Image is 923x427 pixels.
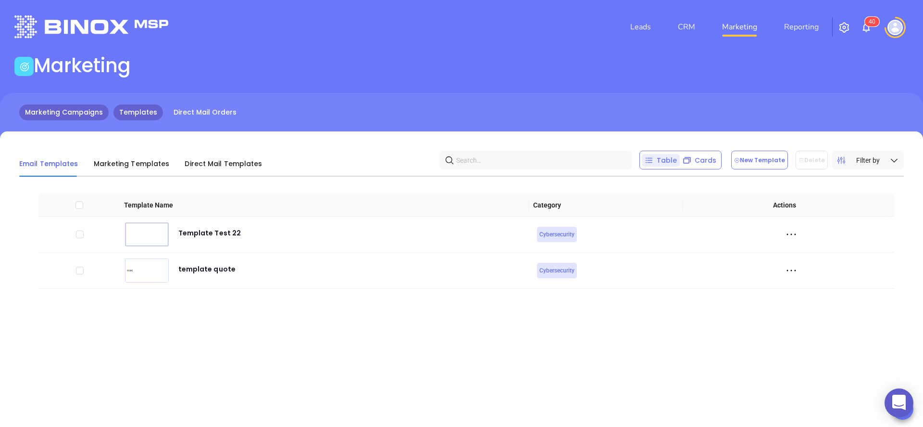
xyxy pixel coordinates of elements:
div: template quote [178,263,236,283]
a: Direct Mail Orders [168,104,242,120]
a: Marketing [718,17,761,37]
button: New Template [731,151,788,169]
a: Marketing Campaigns [19,104,109,120]
img: iconSetting [838,22,850,33]
span: 0 [872,18,875,25]
a: Templates [113,104,163,120]
span: Filter by [856,155,880,166]
img: iconNotification [861,22,872,33]
h1: Marketing [34,54,131,77]
span: Cybersecurity [539,265,574,276]
input: Search… [456,153,619,168]
div: Cards [680,154,719,167]
th: Category [529,194,683,217]
a: Leads [626,17,655,37]
th: Actions [683,194,887,217]
span: Cybersecurity [539,229,574,240]
sup: 40 [865,17,879,26]
span: Marketing Templates [94,159,170,168]
span: Email Templates [19,159,78,168]
span: 4 [869,18,872,25]
img: user [887,20,903,35]
div: Table [642,154,680,167]
div: Template Test 22 [178,227,241,246]
th: Template Name [120,194,529,217]
a: CRM [674,17,699,37]
button: Delete [796,151,828,169]
span: Direct Mail Templates [185,159,262,168]
img: logo [14,15,168,38]
a: Reporting [780,17,823,37]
